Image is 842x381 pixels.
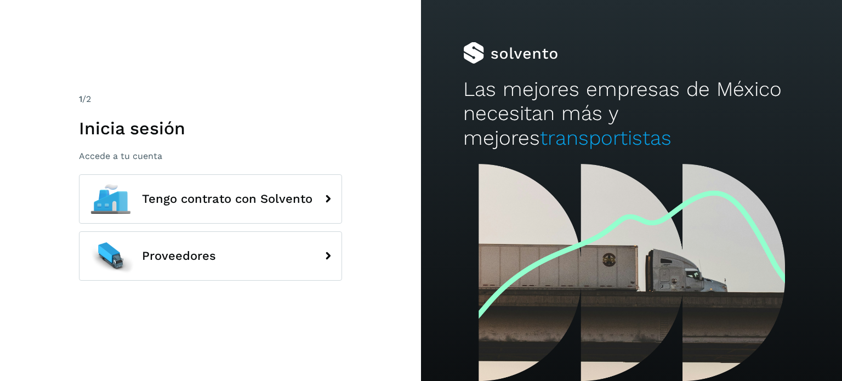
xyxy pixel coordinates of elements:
[142,249,216,263] span: Proveedores
[79,231,342,281] button: Proveedores
[79,118,342,139] h1: Inicia sesión
[463,77,800,150] h2: Las mejores empresas de México necesitan más y mejores
[79,94,82,104] span: 1
[79,174,342,224] button: Tengo contrato con Solvento
[540,126,672,150] span: transportistas
[79,151,342,161] p: Accede a tu cuenta
[79,93,342,106] div: /2
[142,192,312,206] span: Tengo contrato con Solvento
